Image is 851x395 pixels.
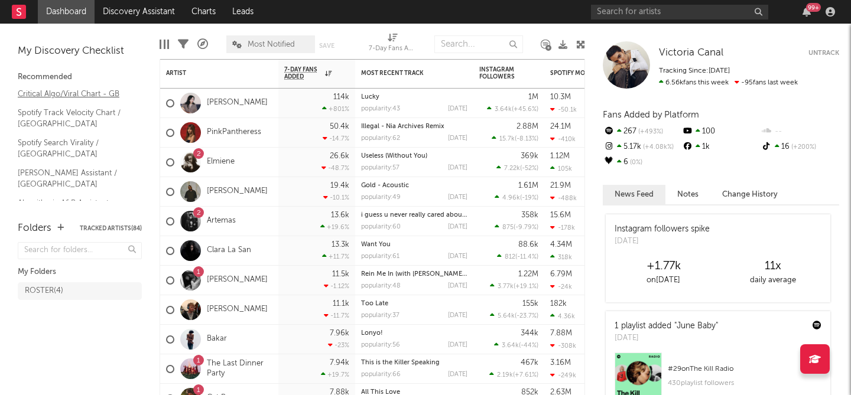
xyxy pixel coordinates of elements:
div: 1.61M [518,182,538,190]
div: [DATE] [448,194,467,201]
button: Save [319,43,334,49]
div: 100 [681,124,760,139]
a: [PERSON_NAME] [207,98,268,108]
span: -19 % [522,195,537,201]
div: +1.77k [609,259,718,273]
div: ( ) [490,312,538,319]
span: +7.61 % [515,372,537,378]
a: Too Late [361,301,388,307]
div: ROSTER ( 4 ) [25,284,63,298]
div: -11.7 % [324,312,349,319]
div: popularity: 62 [361,135,400,142]
div: -488k [550,194,577,202]
button: Notes [665,185,710,204]
div: -308k [550,342,576,350]
a: Want You [361,241,391,248]
div: 1k [681,139,760,155]
div: # 29 on The Kill Radio [668,362,821,376]
a: [PERSON_NAME] Assistant / [GEOGRAPHIC_DATA] [18,167,130,191]
div: 7-Day Fans Added (7-Day Fans Added) [369,30,416,59]
div: Folders [18,221,51,236]
span: -9.79 % [515,224,537,231]
div: popularity: 56 [361,342,400,348]
div: Useless (Without You) [361,153,467,159]
span: Fans Added by Platform [603,110,699,119]
div: 1 playlist added [615,320,718,332]
div: [DATE] [448,165,467,171]
span: 15.7k [499,136,515,142]
div: 1M [528,93,538,101]
span: -52 % [522,165,537,172]
div: Illegal - Nia Archives Remix [361,123,467,130]
span: 3.77k [498,283,514,290]
div: popularity: 37 [361,312,399,319]
a: Gold - Acoustic [361,182,409,189]
a: Victoria Canal [659,47,723,59]
div: 369k [521,152,538,160]
a: Spotify Track Velocity Chart / [GEOGRAPHIC_DATA] [18,106,130,130]
a: Useless (Without You) [361,153,427,159]
a: Critical Algo/Viral Chart - GB [18,87,130,100]
div: ( ) [494,341,538,349]
div: -48.7 % [321,164,349,172]
div: -1.12 % [324,282,349,290]
div: 5.17k [603,139,681,155]
span: +200 % [790,144,816,151]
a: Spotify Search Virality / [GEOGRAPHIC_DATA] [18,136,130,161]
button: News Feed [603,185,665,204]
div: 430 playlist followers [668,376,821,390]
a: Elmiene [207,157,235,167]
div: on [DATE] [609,273,718,288]
div: -50.1k [550,106,577,113]
a: Clara La San [207,246,251,256]
div: -23 % [328,341,349,349]
div: popularity: 48 [361,283,401,289]
div: popularity: 61 [361,253,399,260]
div: ( ) [492,135,538,142]
div: [DATE] [448,342,467,348]
a: The Last Dinner Party [207,359,272,379]
div: Filters [178,30,189,59]
div: -10.1 % [323,194,349,201]
div: [DATE] [448,371,467,378]
div: [DATE] [448,312,467,319]
a: Illegal - Nia Archives Remix [361,123,444,130]
div: 7.96k [330,329,349,337]
span: 5.64k [498,313,515,319]
button: Untrack [808,47,839,59]
div: -24k [550,283,572,290]
a: Artemas [207,216,236,226]
a: [PERSON_NAME] [207,305,268,315]
div: [DATE] [615,236,710,247]
div: [DATE] [448,106,467,112]
div: -178k [550,224,575,231]
span: +19.1 % [515,283,537,290]
input: Search for folders... [18,242,142,259]
span: Most Notified [248,41,295,48]
div: popularity: 66 [361,371,401,378]
div: -410k [550,135,576,143]
div: 155k [522,300,538,308]
div: 7.94k [330,359,349,367]
span: 2.19k [497,372,513,378]
span: -95 fans last week [659,79,798,86]
div: 15.6M [550,211,571,219]
span: -23.7 % [517,313,537,319]
div: A&R Pipeline [197,30,208,59]
span: 4.96k [502,195,520,201]
div: [DATE] [448,283,467,289]
span: Victoria Canal [659,48,723,58]
a: Bakar [207,334,227,344]
div: -249k [550,371,576,379]
div: +801 % [322,105,349,113]
div: 6.79M [550,270,572,278]
a: PinkPantheress [207,128,261,138]
div: [DATE] [615,332,718,344]
div: 11 x [718,259,827,273]
a: [PERSON_NAME] [207,275,268,285]
span: 7-Day Fans Added [284,66,322,80]
div: Spotify Monthly Listeners [550,70,639,77]
div: 4.36k [550,312,575,320]
div: 11.1k [333,300,349,308]
div: Lonyo! [361,330,467,337]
